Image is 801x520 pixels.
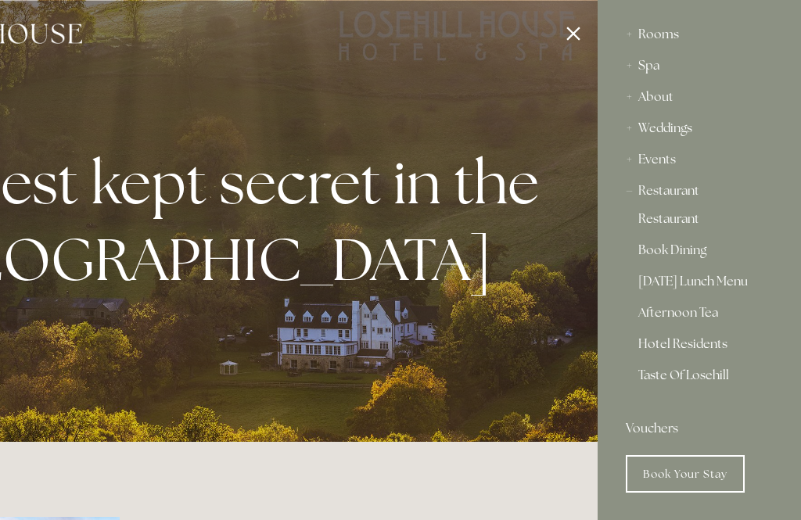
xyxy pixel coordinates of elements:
div: Rooms [626,19,773,50]
div: Events [626,144,773,175]
a: Taste Of Losehill [638,369,760,394]
a: Book Dining [638,244,760,263]
a: Afternoon Tea [638,307,760,325]
a: Vouchers [626,413,773,444]
div: Restaurant [626,175,773,206]
a: Hotel Residents [638,338,760,357]
a: Book Your Stay [626,455,745,493]
a: [DATE] Lunch Menu [638,275,760,294]
div: About [626,81,773,113]
div: Spa [626,50,773,81]
div: Weddings [626,113,773,144]
a: Restaurant [638,213,760,231]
